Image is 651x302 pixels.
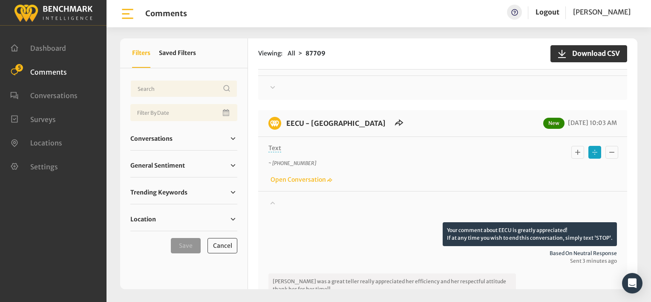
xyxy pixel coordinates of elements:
[221,104,232,121] button: Open Calendar
[30,44,66,52] span: Dashboard
[130,80,237,97] input: Username
[130,213,237,226] a: Location
[281,117,391,130] h6: EECU - Milburn
[305,49,325,57] strong: 87709
[10,114,56,123] a: Surveys
[207,238,237,253] button: Cancel
[573,8,631,16] span: [PERSON_NAME]
[10,162,58,170] a: Settings
[130,215,156,224] span: Location
[543,118,565,129] span: New
[566,119,617,127] span: [DATE] 10:03 AM
[145,9,187,18] h1: Comments
[159,38,196,68] button: Saved Filters
[120,6,135,21] img: bar
[130,188,187,197] span: Trending Keywords
[30,67,67,76] span: Comments
[10,138,62,146] a: Locations
[30,162,58,171] span: Settings
[268,257,617,265] span: Sent 3 minutes ago
[132,38,150,68] button: Filters
[130,134,173,143] span: Conversations
[30,139,62,147] span: Locations
[536,8,559,16] a: Logout
[130,104,237,121] input: Date range input field
[286,119,386,128] a: EECU - [GEOGRAPHIC_DATA]
[622,273,642,293] div: Open Intercom Messenger
[130,159,237,172] a: General Sentiment
[130,161,185,170] span: General Sentiment
[14,2,93,23] img: benchmark
[536,5,559,20] a: Logout
[30,115,56,123] span: Surveys
[130,186,237,199] a: Trending Keywords
[30,91,78,100] span: Conversations
[130,132,237,145] a: Conversations
[10,67,67,75] a: Comments 5
[10,90,78,99] a: Conversations
[443,222,617,246] p: Your comment about EECU is greatly appreciated! If at any time you wish to end this conversation,...
[567,48,620,58] span: Download CSV
[268,144,281,152] span: Text
[268,273,516,297] p: [PERSON_NAME] was a great teller really appreciated her efficiency and her respectful attitude th...
[268,117,281,130] img: benchmark
[268,176,332,183] a: Open Conversation
[569,144,620,161] div: Basic example
[15,64,23,72] span: 5
[288,49,295,57] span: All
[268,160,316,166] i: ~ [PHONE_NUMBER]
[573,5,631,20] a: [PERSON_NAME]
[10,43,66,52] a: Dashboard
[550,45,627,62] button: Download CSV
[268,250,617,257] span: Based on neutral response
[258,49,282,58] span: Viewing:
